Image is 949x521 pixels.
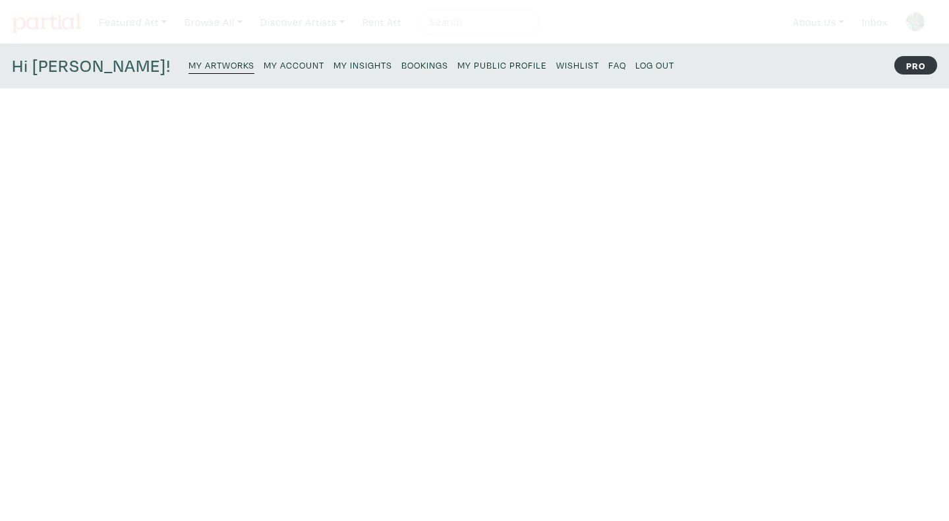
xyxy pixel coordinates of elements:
[12,55,171,77] h4: Hi [PERSON_NAME]!
[556,59,599,71] small: Wishlist
[856,9,894,36] a: Inbox
[264,55,324,73] a: My Account
[635,59,674,71] small: Log Out
[457,55,547,73] a: My Public Profile
[188,59,254,71] small: My Artworks
[894,56,937,75] strong: PRO
[93,9,173,36] a: Featured Art
[357,9,407,36] a: Rent Art
[333,55,392,73] a: My Insights
[254,9,351,36] a: Discover Artists
[906,12,925,32] img: phpThumb.php
[401,55,448,73] a: Bookings
[264,59,324,71] small: My Account
[428,14,527,30] input: Search
[787,9,850,36] a: About Us
[556,55,599,73] a: Wishlist
[608,59,626,71] small: FAQ
[188,55,254,74] a: My Artworks
[635,55,674,73] a: Log Out
[401,59,448,71] small: Bookings
[608,55,626,73] a: FAQ
[179,9,248,36] a: Browse All
[457,59,547,71] small: My Public Profile
[333,59,392,71] small: My Insights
